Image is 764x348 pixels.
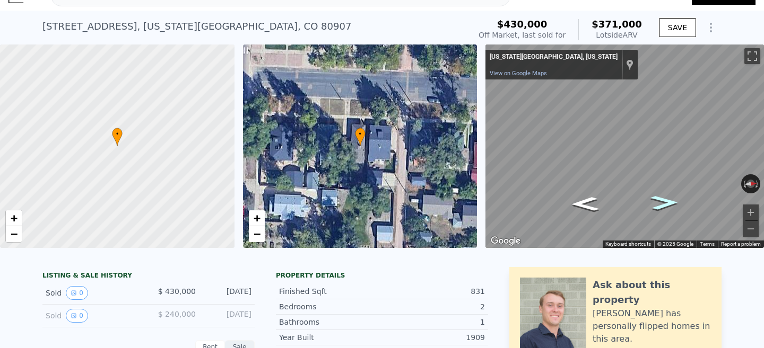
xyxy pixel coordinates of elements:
button: Reset the view [741,179,760,189]
button: SAVE [659,18,696,37]
div: Off Market, last sold for [479,30,566,40]
div: Bedrooms [279,301,382,312]
span: $371,000 [592,19,642,30]
div: [DATE] [204,286,251,300]
div: 2 [382,301,485,312]
a: Zoom out [6,226,22,242]
div: Lotside ARV [592,30,642,40]
div: Ask about this property [593,278,711,307]
div: Street View [485,44,764,248]
div: 1 [382,317,485,327]
a: Zoom out [249,226,265,242]
div: [US_STATE][GEOGRAPHIC_DATA], [US_STATE] [490,53,618,61]
span: $430,000 [497,19,548,30]
span: • [112,129,123,139]
div: Bathrooms [279,317,382,327]
a: View on Google Maps [490,70,547,77]
div: Sold [46,309,140,323]
span: $ 430,000 [158,287,196,296]
div: • [355,128,366,146]
button: Keyboard shortcuts [605,240,651,248]
span: − [253,227,260,240]
button: Toggle fullscreen view [744,48,760,64]
path: Go South [560,193,611,215]
div: Map [485,44,764,248]
a: Report a problem [721,241,761,247]
a: Zoom in [6,210,22,226]
button: View historical data [66,286,88,300]
div: LISTING & SALE HISTORY [42,271,255,282]
span: + [11,211,18,225]
div: Year Built [279,332,382,343]
div: • [112,128,123,146]
button: Show Options [700,17,722,38]
path: Go North [639,192,690,213]
a: Zoom in [249,210,265,226]
div: Finished Sqft [279,286,382,297]
a: Show location on map [626,59,633,70]
div: Property details [276,271,488,280]
span: © 2025 Google [657,241,693,247]
span: − [11,227,18,240]
span: • [355,129,366,139]
button: Zoom out [743,221,759,237]
div: 1909 [382,332,485,343]
div: [DATE] [204,309,251,323]
button: Rotate counterclockwise [741,174,747,193]
a: Open this area in Google Maps (opens a new window) [488,234,523,248]
button: Zoom in [743,204,759,220]
div: [PERSON_NAME] has personally flipped homes in this area. [593,307,711,345]
button: Rotate clockwise [755,174,761,193]
button: View historical data [66,309,88,323]
div: 831 [382,286,485,297]
div: [STREET_ADDRESS] , [US_STATE][GEOGRAPHIC_DATA] , CO 80907 [42,19,351,34]
div: Sold [46,286,140,300]
span: $ 240,000 [158,310,196,318]
a: Terms [700,241,715,247]
img: Google [488,234,523,248]
span: + [253,211,260,225]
